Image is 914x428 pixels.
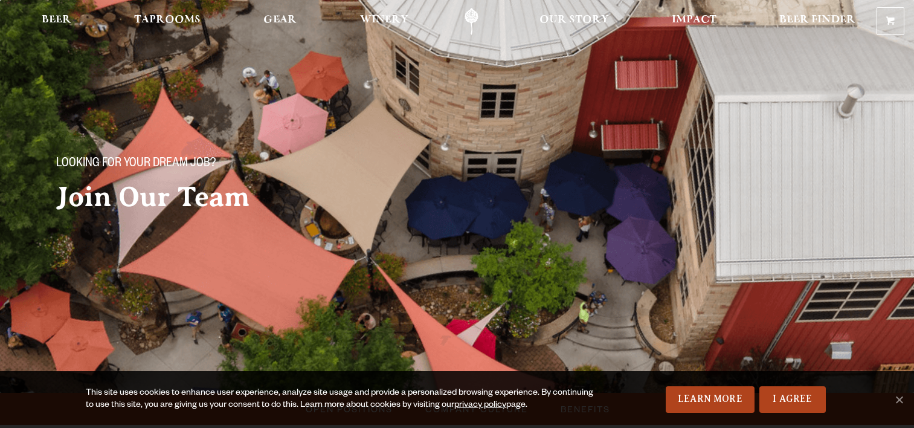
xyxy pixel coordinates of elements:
[352,8,416,35] a: Winery
[56,182,433,212] h2: Join Our Team
[56,157,216,172] span: Looking for your dream job?
[256,8,304,35] a: Gear
[86,387,598,412] div: This site uses cookies to enhance user experience, analyze site usage and provide a personalized ...
[779,15,855,25] span: Beer Finder
[449,8,494,35] a: Odell Home
[672,15,716,25] span: Impact
[360,15,408,25] span: Winery
[263,15,297,25] span: Gear
[759,386,826,413] a: I Agree
[34,8,79,35] a: Beer
[539,15,609,25] span: Our Story
[532,8,617,35] a: Our Story
[42,15,71,25] span: Beer
[893,394,905,406] span: No
[666,386,755,413] a: Learn More
[126,8,208,35] a: Taprooms
[771,8,863,35] a: Beer Finder
[454,401,506,410] a: privacy policy
[134,15,201,25] span: Taprooms
[664,8,724,35] a: Impact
